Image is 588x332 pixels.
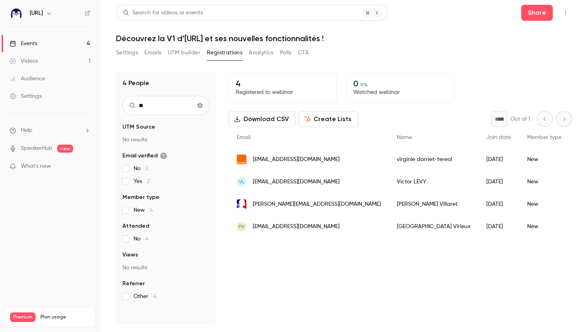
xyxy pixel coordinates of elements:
a: SpeakerHub [21,144,52,153]
span: Help [21,126,32,135]
button: Download CSV [229,111,296,127]
span: 4 [145,236,148,242]
div: [DATE] [478,171,519,193]
button: Analytics [249,46,274,59]
li: help-dropdown-opener [10,126,90,135]
button: Registrations [207,46,242,59]
div: New [519,215,570,238]
button: Emails [144,46,161,59]
div: [GEOGRAPHIC_DATA] Virieux [389,215,478,238]
h1: Découvrez la V1 d’[URL] et ses nouvelles fonctionnalités ! [116,34,572,43]
div: Victor LEVY [389,171,478,193]
div: New [519,171,570,193]
button: Clear search [194,99,206,112]
span: Premium [10,312,36,322]
p: No results [122,136,210,144]
button: Settings [116,46,138,59]
span: Email verified [122,152,167,160]
span: [EMAIL_ADDRESS][DOMAIN_NAME] [253,178,340,186]
span: Referrer [122,280,145,288]
button: Share [521,5,553,21]
span: Views [122,251,138,259]
span: What's new [21,162,51,171]
button: Polls [280,46,292,59]
span: Yes [134,177,150,185]
span: Member type [122,193,159,201]
span: VL [239,178,244,185]
p: Registered to webinar [236,88,330,96]
span: Email [237,135,250,140]
span: FV [239,223,244,230]
span: UTM Source [122,123,155,131]
span: 0 % [360,82,368,87]
span: Plan usage [40,314,90,320]
span: 4 [150,207,153,213]
div: [DATE] [478,193,519,215]
span: [EMAIL_ADDRESS][DOMAIN_NAME] [253,223,340,231]
div: [PERSON_NAME] Villaret [389,193,478,215]
div: Search for videos or events [123,9,203,17]
span: new [57,145,73,153]
div: Settings [10,92,42,100]
p: 0 [353,79,448,88]
div: Audience [10,75,45,83]
span: Join date [486,135,511,140]
h6: [URL] [30,9,43,17]
div: Videos [10,57,38,65]
span: 2 [147,179,150,184]
div: virginie darriet-fereol [389,148,478,171]
span: Member type [527,135,562,140]
section: facet-groups [122,123,210,300]
span: No [134,235,148,243]
span: Other [134,292,156,300]
p: Out of 1 [510,115,530,123]
div: New [519,148,570,171]
p: No results [122,264,210,272]
span: [EMAIL_ADDRESS][DOMAIN_NAME] [253,155,340,164]
button: CTA [298,46,309,59]
h1: 4 People [122,78,149,88]
img: ac-grenoble.fr [237,199,246,209]
button: Create Lists [299,111,358,127]
span: New [134,206,153,214]
div: Events [10,40,37,48]
div: [DATE] [478,148,519,171]
span: Attended [122,222,149,230]
span: [PERSON_NAME][EMAIL_ADDRESS][DOMAIN_NAME] [253,200,381,209]
p: 4 [236,79,330,88]
button: UTM builder [168,46,200,59]
img: Ed.ai [10,7,23,20]
div: New [519,193,570,215]
span: 4 [153,294,156,299]
span: No [134,165,148,173]
div: [DATE] [478,215,519,238]
img: wanadoo.fr [237,155,246,164]
p: Watched webinar [353,88,448,96]
span: 2 [145,166,148,171]
span: Name [397,135,412,140]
